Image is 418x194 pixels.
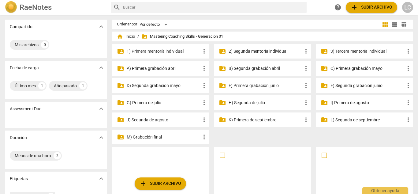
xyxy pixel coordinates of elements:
span: expand_more [98,23,105,30]
span: folder_shared [141,33,147,40]
p: I) Primera de agosto [330,100,404,106]
p: G) Primera de julio [127,100,200,106]
span: expand_more [98,175,105,182]
button: Subir [346,2,397,13]
button: LC [402,2,413,13]
a: Obtener ayuda [332,2,343,13]
span: folder_shared [219,65,226,72]
span: more_vert [405,82,412,89]
span: search [113,4,121,11]
p: M) Grabación final [127,134,200,140]
p: Compartido [10,24,32,30]
p: 2) Segunda mentoría individual [229,48,302,55]
span: Mastering Coaching Skills - Generación 31 [141,33,223,40]
span: more_vert [405,116,412,124]
span: help [334,4,341,11]
span: more_vert [200,99,208,106]
span: more_vert [405,99,412,106]
p: L) Segunda de septiembre [330,117,404,123]
span: more_vert [302,65,310,72]
div: Menos de una hora [15,153,51,159]
a: LogoRaeNotes [5,1,106,13]
p: J) Segunda de agosto [127,117,200,123]
span: folder_shared [117,82,124,89]
p: Etiquetas [10,176,28,182]
span: more_vert [200,48,208,55]
span: more_vert [200,133,208,141]
span: folder_shared [321,65,328,72]
div: Ordenar por [117,22,137,27]
p: E) Primera grabación junio [229,82,302,89]
span: more_vert [302,82,310,89]
span: folder_shared [321,99,328,106]
span: expand_more [98,134,105,141]
span: folder_shared [219,48,226,55]
span: folder_shared [117,99,124,106]
span: folder_shared [117,116,124,124]
span: more_vert [302,99,310,106]
p: Assessment Due [10,106,41,112]
div: 2 [54,152,61,159]
div: 1 [38,82,46,89]
div: 1 [79,82,87,89]
span: more_vert [200,116,208,124]
span: more_vert [302,48,310,55]
p: 3) Tercera mentoría individual [330,48,404,55]
span: add [351,4,358,11]
span: Inicio [117,33,135,40]
span: view_module [382,21,389,28]
span: folder_shared [117,48,124,55]
span: folder_shared [321,82,328,89]
span: view_list [391,21,398,28]
span: more_vert [200,82,208,89]
p: H) Segunda de julio [229,100,302,106]
span: Subir archivo [140,180,181,187]
input: Buscar [123,2,304,12]
p: F) Segunda grabación junio [330,82,404,89]
span: folder_shared [321,116,328,124]
button: Cuadrícula [381,20,390,29]
div: Por defecto [140,20,170,29]
span: expand_more [98,105,105,112]
p: K) Primera de septiembre [229,117,302,123]
span: more_vert [200,65,208,72]
span: folder_shared [321,48,328,55]
span: more_vert [405,48,412,55]
button: Mostrar más [97,63,106,72]
button: Subir [135,177,186,190]
div: 0 [41,41,48,48]
div: Año pasado [54,83,77,89]
p: A) Primera grabación abril [127,65,200,72]
span: more_vert [405,65,412,72]
span: folder_shared [117,65,124,72]
div: Último mes [15,83,36,89]
span: add [140,180,147,187]
div: Mis archivos [15,42,39,48]
button: Mostrar más [97,133,106,142]
div: Obtener ayuda [362,187,408,194]
span: home [117,33,123,40]
button: Mostrar más [97,22,106,31]
button: Mostrar más [97,174,106,183]
span: folder_shared [117,133,124,141]
p: Duración [10,135,27,141]
h2: RaeNotes [20,3,52,12]
span: folder_shared [219,99,226,106]
span: more_vert [302,116,310,124]
span: Subir archivo [351,4,392,11]
p: Fecha de carga [10,65,39,71]
button: Lista [390,20,399,29]
span: / [137,34,139,39]
button: Mostrar más [97,104,106,113]
span: table_chart [401,21,407,27]
img: Logo [5,1,17,13]
button: Tabla [399,20,408,29]
span: folder_shared [219,116,226,124]
p: D) Segunda grabación mayo [127,82,200,89]
p: C) Primera grabación mayo [330,65,404,72]
p: 1) Primera mentoría individual [127,48,200,55]
p: B) Segunda grabación abril [229,65,302,72]
span: folder_shared [219,82,226,89]
span: expand_more [98,64,105,71]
